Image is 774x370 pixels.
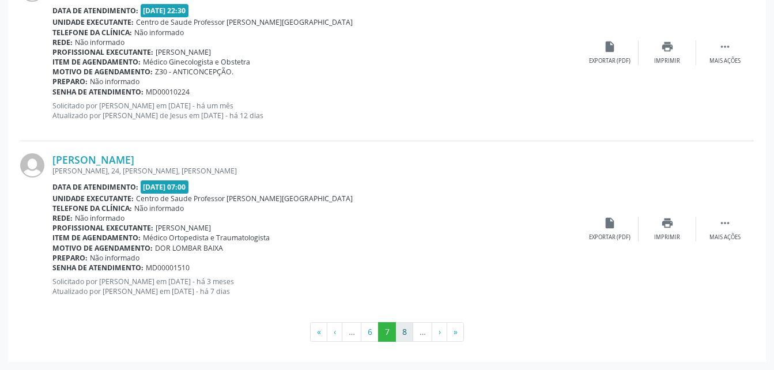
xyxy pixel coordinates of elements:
div: Mais ações [709,233,741,241]
b: Item de agendamento: [52,233,141,243]
span: Z30 - ANTICONCEPÇÃO. [155,67,233,77]
b: Telefone da clínica: [52,28,132,37]
span: Não informado [75,37,124,47]
span: Médico Ginecologista e Obstetra [143,57,250,67]
b: Unidade executante: [52,194,134,203]
span: [DATE] 07:00 [141,180,189,194]
i: print [661,40,674,53]
span: Médico Ortopedista e Traumatologista [143,233,270,243]
i: print [661,217,674,229]
b: Senha de atendimento: [52,87,144,97]
i:  [719,217,731,229]
div: Imprimir [654,233,680,241]
p: Solicitado por [PERSON_NAME] em [DATE] - há um mês Atualizado por [PERSON_NAME] de Jesus em [DATE... [52,101,581,120]
b: Rede: [52,213,73,223]
span: Centro de Saude Professor [PERSON_NAME][GEOGRAPHIC_DATA] [136,194,353,203]
span: Não informado [75,213,124,223]
i: insert_drive_file [603,217,616,229]
span: Não informado [90,77,139,86]
span: [PERSON_NAME] [156,223,211,233]
b: Item de agendamento: [52,57,141,67]
b: Preparo: [52,77,88,86]
button: Go to page 7 [378,322,396,342]
button: Go to last page [447,322,464,342]
b: Rede: [52,37,73,47]
button: Go to page 6 [361,322,379,342]
b: Data de atendimento: [52,6,138,16]
span: Centro de Saude Professor [PERSON_NAME][GEOGRAPHIC_DATA] [136,17,353,27]
span: DOR LOMBAR BAIXA [155,243,223,253]
span: Não informado [90,253,139,263]
img: img [20,153,44,178]
div: Mais ações [709,57,741,65]
b: Telefone da clínica: [52,203,132,213]
b: Data de atendimento: [52,182,138,192]
b: Profissional executante: [52,47,153,57]
span: MD00001510 [146,263,190,273]
button: Go to next page [432,322,447,342]
b: Unidade executante: [52,17,134,27]
button: Go to page 8 [395,322,413,342]
button: Go to first page [310,322,327,342]
b: Senha de atendimento: [52,263,144,273]
i:  [719,40,731,53]
span: [PERSON_NAME] [156,47,211,57]
ul: Pagination [20,322,754,342]
i: insert_drive_file [603,40,616,53]
div: Exportar (PDF) [589,57,630,65]
div: Imprimir [654,57,680,65]
div: [PERSON_NAME], 24, [PERSON_NAME], [PERSON_NAME] [52,166,581,176]
span: [DATE] 22:30 [141,4,189,17]
b: Motivo de agendamento: [52,67,153,77]
button: Go to previous page [327,322,342,342]
p: Solicitado por [PERSON_NAME] em [DATE] - há 3 meses Atualizado por [PERSON_NAME] em [DATE] - há 7... [52,277,581,296]
span: MD00010224 [146,87,190,97]
b: Profissional executante: [52,223,153,233]
a: [PERSON_NAME] [52,153,134,166]
b: Motivo de agendamento: [52,243,153,253]
span: Não informado [134,203,184,213]
span: Não informado [134,28,184,37]
b: Preparo: [52,253,88,263]
div: Exportar (PDF) [589,233,630,241]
